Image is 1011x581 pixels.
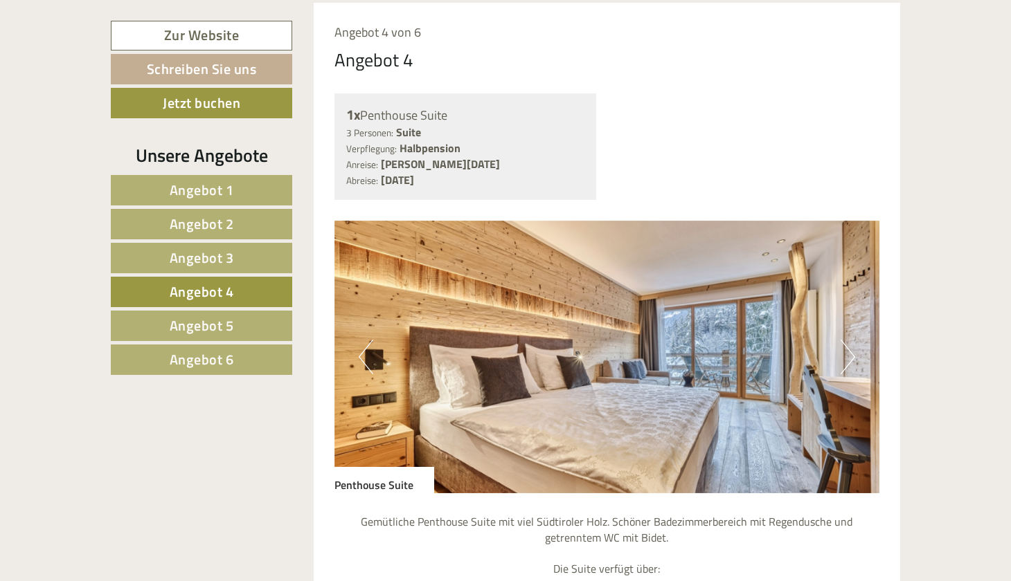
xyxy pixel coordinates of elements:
a: Zur Website [111,21,292,50]
span: Angebot 5 [170,315,234,336]
span: Angebot 1 [170,179,234,201]
div: Angebot 4 [334,47,413,73]
span: Angebot 4 [170,281,234,302]
button: Previous [359,340,373,374]
b: [DATE] [381,172,414,188]
img: image [334,221,880,493]
div: Penthouse Suite [346,105,585,125]
button: Next [841,340,855,374]
span: Angebot 3 [170,247,234,268]
a: Schreiben Sie uns [111,54,292,84]
b: 1x [346,104,360,125]
small: 3 Personen: [346,126,393,140]
small: Verpflegung: [346,142,397,156]
small: Anreise: [346,158,378,172]
span: Angebot 6 [170,349,234,370]
div: Unsere Angebote [111,142,292,168]
b: [PERSON_NAME][DATE] [381,156,500,172]
span: Angebot 2 [170,213,234,234]
b: Suite [396,124,421,140]
b: Halbpension [400,140,460,156]
small: Abreise: [346,174,378,187]
span: Angebot 4 von 6 [334,23,421,41]
a: Jetzt buchen [111,88,292,118]
div: Penthouse Suite [334,467,434,493]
